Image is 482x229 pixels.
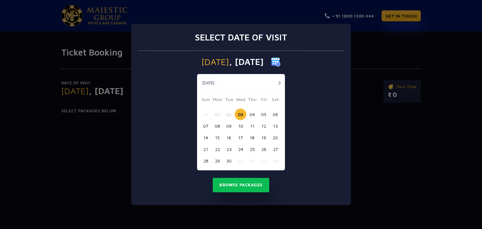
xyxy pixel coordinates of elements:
button: 29 [212,155,223,167]
button: 10 [235,120,246,132]
button: 16 [223,132,235,143]
button: 23 [223,143,235,155]
button: [DATE] [199,78,218,88]
button: 13 [270,120,281,132]
button: 01 [235,155,246,167]
button: 26 [258,143,270,155]
button: 15 [212,132,223,143]
button: 21 [200,143,212,155]
button: 04 [270,155,281,167]
button: 22 [212,143,223,155]
button: 04 [246,109,258,120]
button: 28 [200,155,212,167]
button: 20 [270,132,281,143]
button: 14 [200,132,212,143]
button: 24 [235,143,246,155]
button: 07 [200,120,212,132]
span: Sun [200,96,212,105]
button: 09 [223,120,235,132]
button: 12 [258,120,270,132]
span: Fri [258,96,270,105]
span: , [DATE] [229,57,264,66]
button: 03 [258,155,270,167]
button: 08 [212,120,223,132]
img: calender icon [271,57,281,67]
button: 05 [258,109,270,120]
span: Mon [212,96,223,105]
button: 03 [235,109,246,120]
span: Wed [235,96,246,105]
button: 11 [246,120,258,132]
button: 25 [246,143,258,155]
button: 30 [223,155,235,167]
button: 06 [270,109,281,120]
button: 19 [258,132,270,143]
button: Browse Packages [213,178,269,192]
button: 31 [200,109,212,120]
button: 02 [246,155,258,167]
button: 27 [270,143,281,155]
button: 18 [246,132,258,143]
span: [DATE] [201,57,229,66]
span: Thu [246,96,258,105]
span: Tue [223,96,235,105]
button: 17 [235,132,246,143]
button: 02 [223,109,235,120]
span: Sat [270,96,281,105]
h3: Select date of visit [195,32,287,43]
button: 01 [212,109,223,120]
